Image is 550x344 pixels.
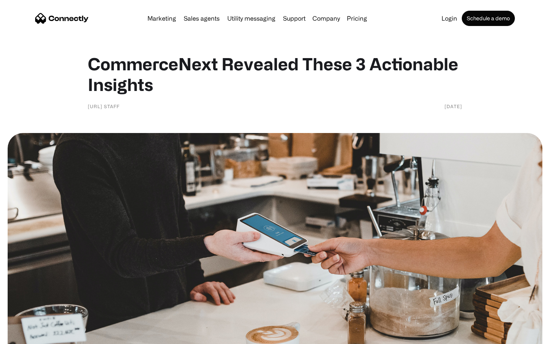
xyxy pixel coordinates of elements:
[88,102,120,110] div: [URL] Staff
[15,331,46,341] ul: Language list
[312,13,340,24] div: Company
[224,15,278,21] a: Utility messaging
[438,15,460,21] a: Login
[310,13,342,24] div: Company
[88,54,462,95] h1: CommerceNext Revealed These 3 Actionable Insights
[445,102,462,110] div: [DATE]
[462,11,515,26] a: Schedule a demo
[280,15,309,21] a: Support
[35,13,89,24] a: home
[144,15,179,21] a: Marketing
[8,331,46,341] aside: Language selected: English
[344,15,370,21] a: Pricing
[181,15,223,21] a: Sales agents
